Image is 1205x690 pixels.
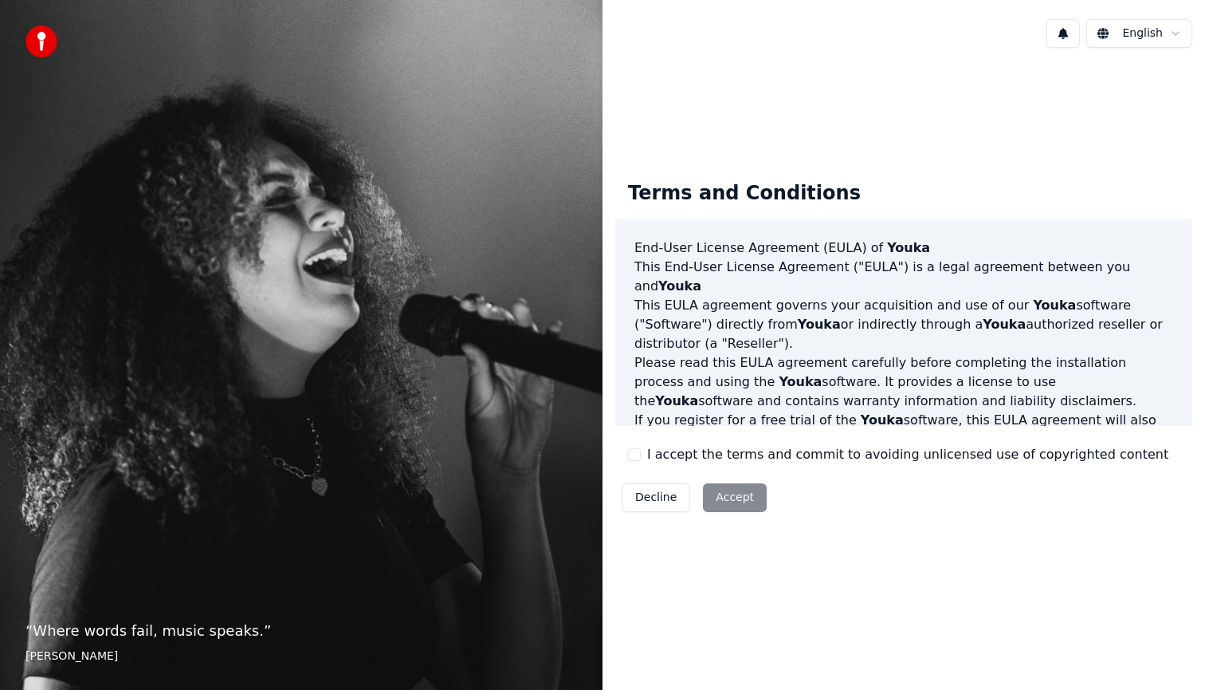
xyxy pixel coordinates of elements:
p: This End-User License Agreement ("EULA") is a legal agreement between you and [634,258,1173,296]
p: “ Where words fail, music speaks. ” [26,620,577,642]
button: Decline [622,483,690,512]
span: Youka [887,240,930,255]
footer: [PERSON_NAME] [26,649,577,664]
span: Youka [779,374,822,389]
h3: End-User License Agreement (EULA) of [634,239,1173,258]
p: This EULA agreement governs your acquisition and use of our software ("Software") directly from o... [634,296,1173,353]
span: Youka [1033,298,1076,313]
span: Youka [655,393,698,408]
span: Youka [861,412,904,428]
span: Youka [983,317,1026,332]
div: Terms and Conditions [615,168,873,219]
span: Youka [798,317,841,332]
p: Please read this EULA agreement carefully before completing the installation process and using th... [634,353,1173,411]
label: I accept the terms and commit to avoiding unlicensed use of copyrighted content [647,445,1168,464]
span: Youka [658,278,701,294]
p: If you register for a free trial of the software, this EULA agreement will also govern that trial... [634,411,1173,487]
img: youka [26,26,57,57]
